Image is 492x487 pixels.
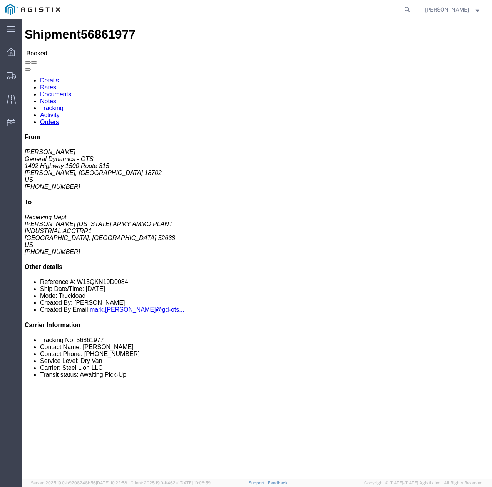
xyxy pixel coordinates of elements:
iframe: FS Legacy Container [22,19,492,479]
a: Feedback [268,480,288,485]
span: [DATE] 10:06:59 [179,480,211,485]
span: Eric Timmerman [425,5,469,14]
span: Copyright © [DATE]-[DATE] Agistix Inc., All Rights Reserved [364,480,483,486]
span: Server: 2025.19.0-b9208248b56 [31,480,127,485]
span: [DATE] 10:22:58 [96,480,127,485]
button: [PERSON_NAME] [425,5,482,14]
img: logo [5,4,60,15]
span: Client: 2025.19.0-1f462a1 [131,480,211,485]
a: Support [249,480,268,485]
